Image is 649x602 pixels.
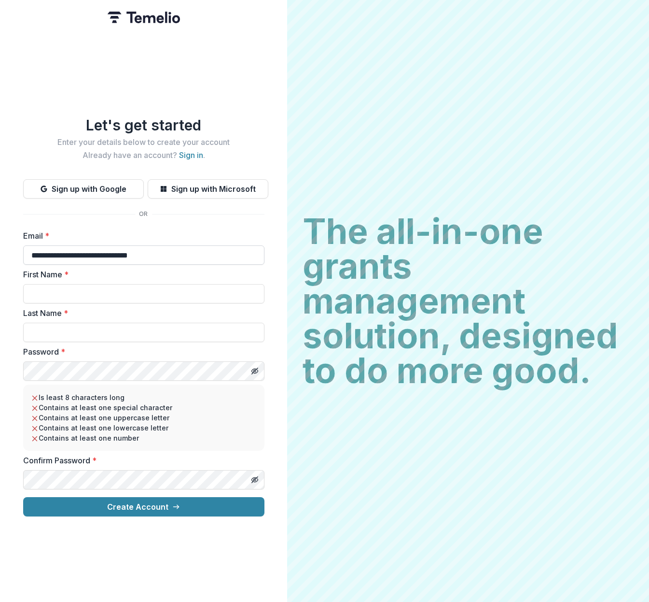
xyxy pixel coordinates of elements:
[148,179,268,199] button: Sign up with Microsoft
[23,230,259,242] label: Email
[23,346,259,358] label: Password
[23,116,264,134] h1: Let's get started
[23,307,259,319] label: Last Name
[108,12,180,23] img: Temelio
[247,472,262,487] button: Toggle password visibility
[23,497,264,516] button: Create Account
[31,402,257,413] li: Contains at least one special character
[23,455,259,466] label: Confirm Password
[31,413,257,423] li: Contains at least one uppercase letter
[23,151,264,160] h2: Already have an account? .
[31,423,257,433] li: Contains at least one lowercase letter
[23,179,144,199] button: Sign up with Google
[31,433,257,443] li: Contains at least one number
[23,269,259,280] label: First Name
[179,150,203,160] a: Sign in
[31,392,257,402] li: Is least 8 characters long
[247,363,262,379] button: Toggle password visibility
[23,138,264,147] h2: Enter your details below to create your account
